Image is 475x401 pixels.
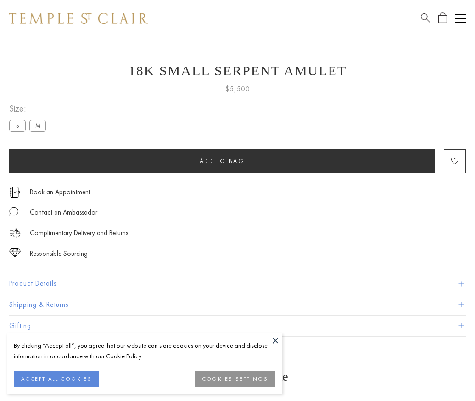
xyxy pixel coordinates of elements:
label: S [9,120,26,131]
label: M [29,120,46,131]
button: COOKIES SETTINGS [195,371,275,387]
span: $5,500 [225,83,250,95]
div: Contact an Ambassador [30,207,97,218]
a: Search [421,12,430,24]
p: Complimentary Delivery and Returns [30,227,128,239]
img: MessageIcon-01_2.svg [9,207,18,216]
span: Size: [9,101,50,116]
button: Product Details [9,273,466,294]
button: Gifting [9,316,466,336]
button: Shipping & Returns [9,294,466,315]
button: Add to bag [9,149,435,173]
a: Open Shopping Bag [438,12,447,24]
img: icon_sourcing.svg [9,248,21,257]
div: By clicking “Accept all”, you agree that our website can store cookies on your device and disclos... [14,340,275,361]
img: Temple St. Clair [9,13,148,24]
button: ACCEPT ALL COOKIES [14,371,99,387]
img: icon_appointment.svg [9,187,20,198]
img: icon_delivery.svg [9,227,21,239]
div: Responsible Sourcing [30,248,88,260]
a: Book an Appointment [30,187,90,197]
button: Open navigation [455,13,466,24]
h1: 18K Small Serpent Amulet [9,63,466,79]
span: Add to bag [200,157,245,165]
